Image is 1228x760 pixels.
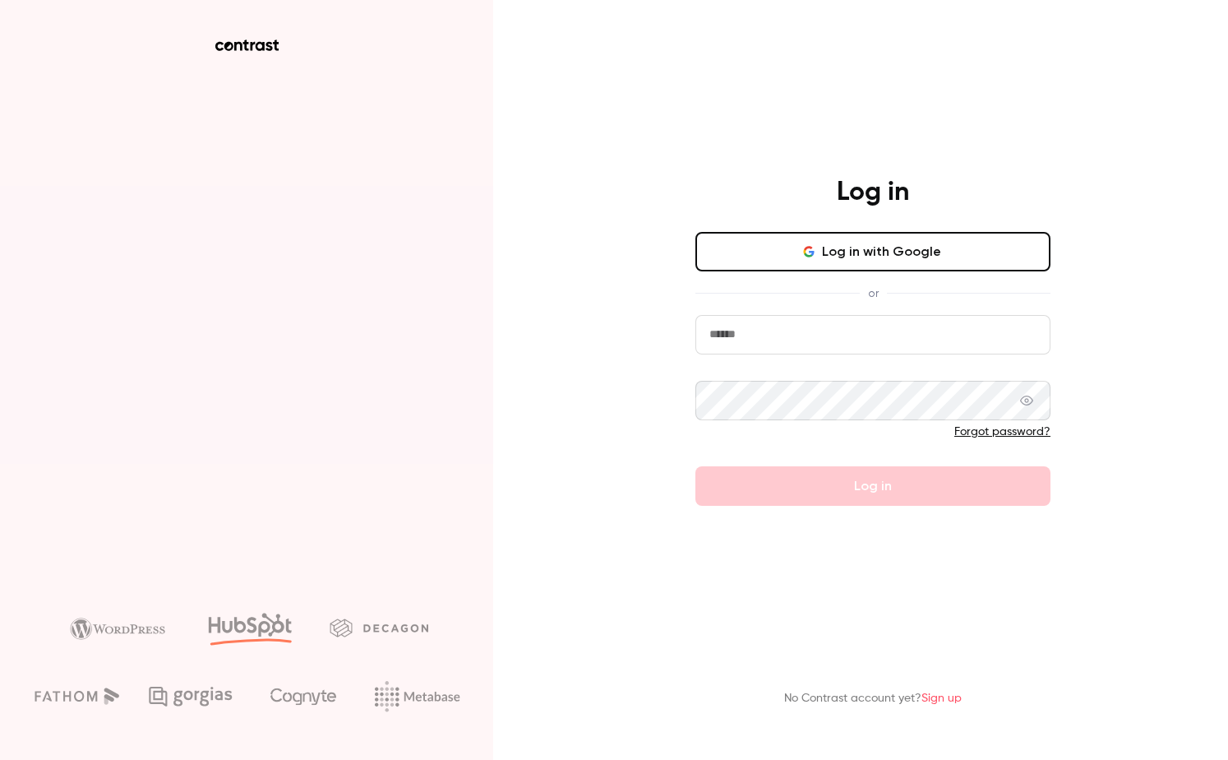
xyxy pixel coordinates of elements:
[330,619,428,637] img: decagon
[837,176,909,209] h4: Log in
[784,690,962,707] p: No Contrast account yet?
[695,232,1050,271] button: Log in with Google
[860,285,887,302] span: or
[921,693,962,704] a: Sign up
[954,426,1050,438] a: Forgot password?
